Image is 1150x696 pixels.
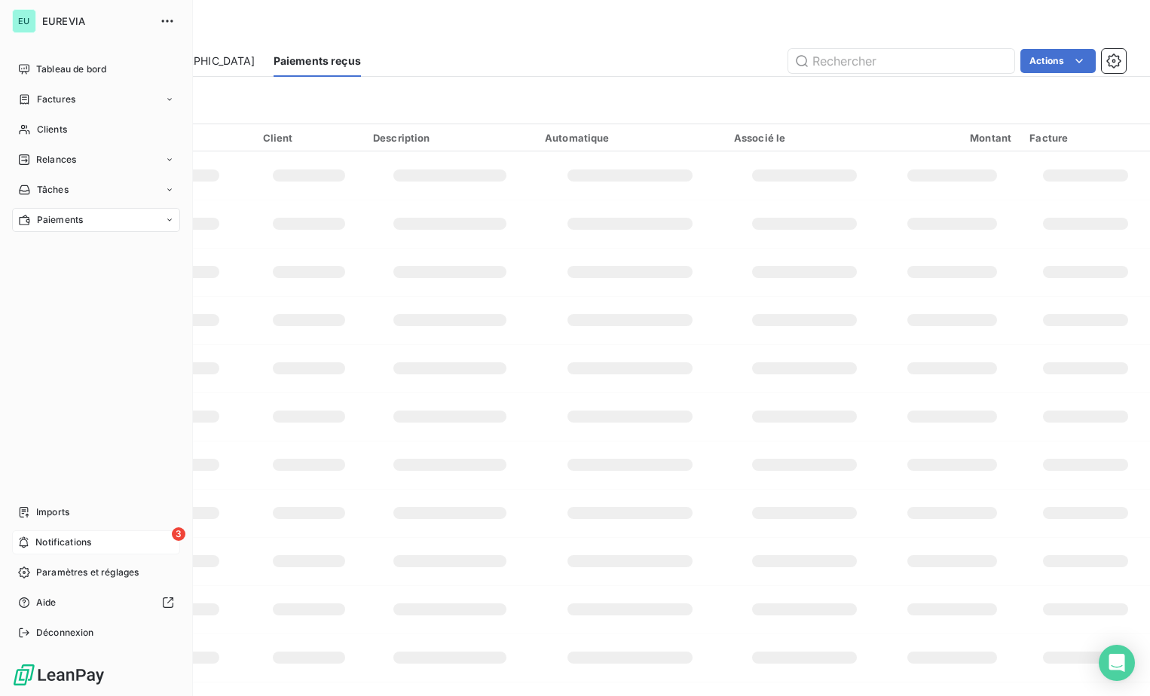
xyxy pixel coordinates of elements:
[37,213,83,227] span: Paiements
[172,527,185,541] span: 3
[36,596,57,609] span: Aide
[36,566,139,579] span: Paramètres et réglages
[12,9,36,33] div: EU
[893,132,1011,144] div: Montant
[36,153,76,166] span: Relances
[1099,645,1135,681] div: Open Intercom Messenger
[1020,49,1096,73] button: Actions
[42,15,151,27] span: EUREVIA
[263,132,355,144] div: Client
[36,63,106,76] span: Tableau de bord
[36,505,69,519] span: Imports
[12,591,180,615] a: Aide
[36,626,94,640] span: Déconnexion
[37,123,67,136] span: Clients
[37,93,75,106] span: Factures
[37,183,69,197] span: Tâches
[545,132,716,144] div: Automatique
[734,132,876,144] div: Associé le
[35,536,91,549] span: Notifications
[12,663,106,687] img: Logo LeanPay
[1029,132,1141,144] div: Facture
[373,132,527,144] div: Description
[274,53,361,69] span: Paiements reçus
[788,49,1014,73] input: Rechercher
